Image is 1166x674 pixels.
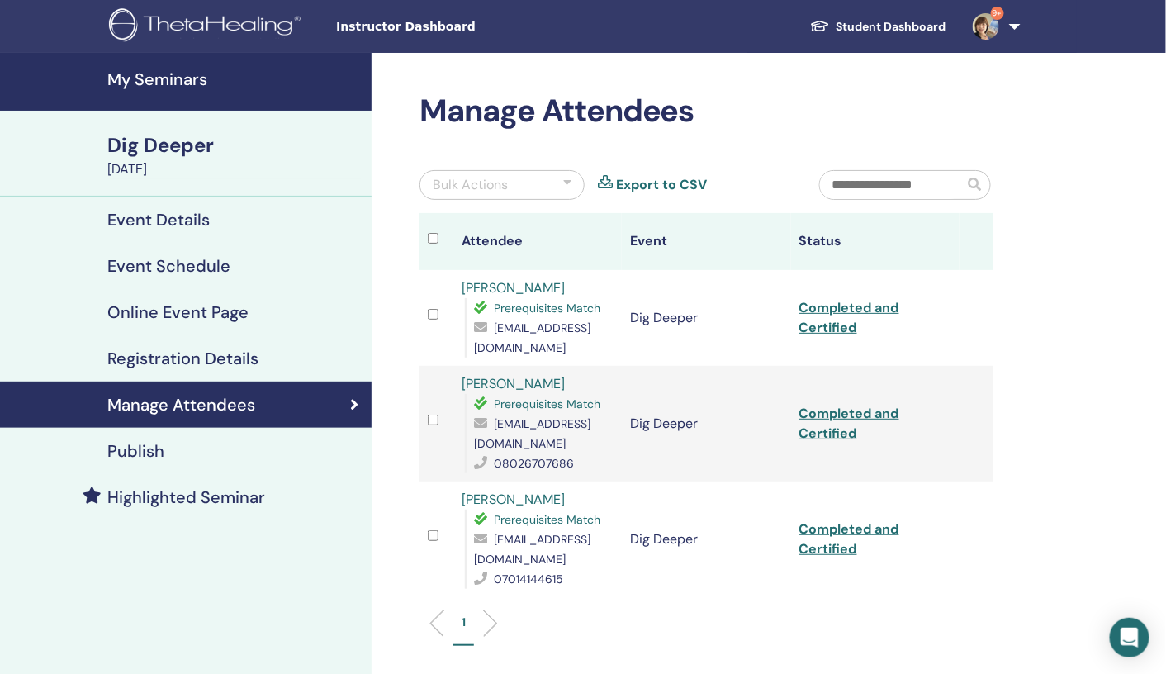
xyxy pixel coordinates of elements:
span: [EMAIL_ADDRESS][DOMAIN_NAME] [474,416,590,451]
h4: Manage Attendees [107,395,255,415]
td: Dig Deeper [622,482,791,597]
span: Instructor Dashboard [336,18,584,36]
h4: My Seminars [107,69,362,89]
a: [PERSON_NAME] [462,279,565,297]
span: [EMAIL_ADDRESS][DOMAIN_NAME] [474,320,590,355]
a: Student Dashboard [797,12,960,42]
span: 9+ [991,7,1004,20]
a: Export to CSV [616,175,707,195]
div: [DATE] [107,159,362,179]
img: graduation-cap-white.svg [810,19,830,33]
a: Dig Deeper[DATE] [97,131,372,179]
span: Prerequisites Match [494,512,600,527]
td: Dig Deeper [622,270,791,366]
a: Completed and Certified [799,299,899,336]
h4: Online Event Page [107,302,249,322]
div: Dig Deeper [107,131,362,159]
span: 07014144615 [494,572,563,586]
h4: Event Details [107,210,210,230]
h4: Highlighted Seminar [107,487,265,507]
a: [PERSON_NAME] [462,491,565,508]
h4: Event Schedule [107,256,230,276]
img: default.jpg [973,13,999,40]
a: Completed and Certified [799,520,899,558]
span: [EMAIL_ADDRESS][DOMAIN_NAME] [474,532,590,567]
th: Event [622,213,791,270]
a: [PERSON_NAME] [462,375,565,392]
span: 08026707686 [494,456,574,471]
span: Prerequisites Match [494,396,600,411]
th: Attendee [453,213,623,270]
h4: Registration Details [107,349,258,368]
td: Dig Deeper [622,366,791,482]
div: Bulk Actions [433,175,508,195]
th: Status [791,213,960,270]
div: Open Intercom Messenger [1110,618,1149,657]
span: Prerequisites Match [494,301,600,316]
h4: Publish [107,441,164,461]
a: Completed and Certified [799,405,899,442]
p: 1 [462,614,466,631]
h2: Manage Attendees [419,93,993,131]
img: logo.png [109,8,306,45]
